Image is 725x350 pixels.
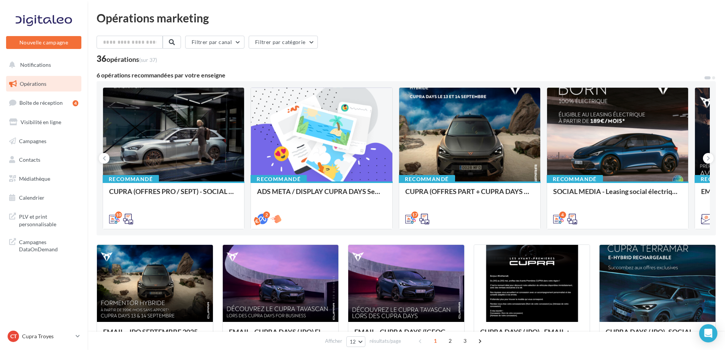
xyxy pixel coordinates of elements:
div: ADS META / DISPLAY CUPRA DAYS Septembre 2025 [257,188,386,203]
span: Campagnes DataOnDemand [19,237,78,253]
div: Recommandé [103,175,159,183]
a: Campagnes [5,133,83,149]
div: Open Intercom Messenger [699,324,717,342]
div: 4 [73,100,78,106]
div: CUPRA (OFFRES PART + CUPRA DAYS / SEPT) - SOCIAL MEDIA [405,188,534,203]
span: 12 [350,339,356,345]
div: 2 [263,211,270,218]
a: Boîte de réception4 [5,95,83,111]
span: 2 [444,335,456,347]
div: Recommandé [399,175,455,183]
div: 4 [559,211,566,218]
a: Campagnes DataOnDemand [5,234,83,256]
a: Calendrier [5,190,83,206]
span: (sur 37) [139,57,157,63]
div: CUPRA DAYS (JPO)- SOCIAL MEDIA [606,328,709,343]
div: EMAIL - CUPRA DAYS (JPO) Fleet Générique [229,328,333,343]
button: Filtrer par catégorie [249,36,318,49]
button: Filtrer par canal [185,36,244,49]
span: Contacts [19,156,40,163]
div: Recommandé [251,175,307,183]
div: SOCIAL MEDIA - Leasing social électrique - CUPRA Born [553,188,682,203]
p: Cupra Troyes [22,333,73,340]
button: Notifications [5,57,80,73]
a: Opérations [5,76,83,92]
div: EMAIL - CUPRA DAYS ([GEOGRAPHIC_DATA]) Private Générique [354,328,458,343]
div: CUPRA (OFFRES PRO / SEPT) - SOCIAL MEDIA [109,188,238,203]
span: Boîte de réception [19,99,63,106]
span: Opérations [20,80,46,87]
span: CT [10,333,17,340]
button: 12 [346,336,366,347]
span: 3 [459,335,471,347]
span: Notifications [20,61,51,68]
button: Nouvelle campagne [6,36,81,49]
div: Opérations marketing [97,12,716,24]
div: 36 [97,55,157,63]
span: Campagnes [19,137,46,144]
div: 6 opérations recommandées par votre enseigne [97,72,704,78]
span: Médiathèque [19,175,50,182]
span: Calendrier [19,194,44,201]
div: 17 [411,211,418,218]
a: Médiathèque [5,171,83,187]
div: opérations [106,56,157,63]
span: 1 [429,335,441,347]
span: Afficher [325,337,342,345]
span: Visibilité en ligne [21,119,61,125]
div: CUPRA DAYS (JPO) - EMAIL + SMS [480,328,584,343]
span: PLV et print personnalisable [19,211,78,228]
a: Contacts [5,152,83,168]
div: EMAIL - JPO SEPTEMBRE 2025 [103,328,207,343]
span: résultats/page [370,337,401,345]
a: CT Cupra Troyes [6,329,81,344]
a: Visibilité en ligne [5,114,83,130]
div: Recommandé [547,175,603,183]
a: PLV et print personnalisable [5,208,83,231]
div: 10 [115,211,122,218]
